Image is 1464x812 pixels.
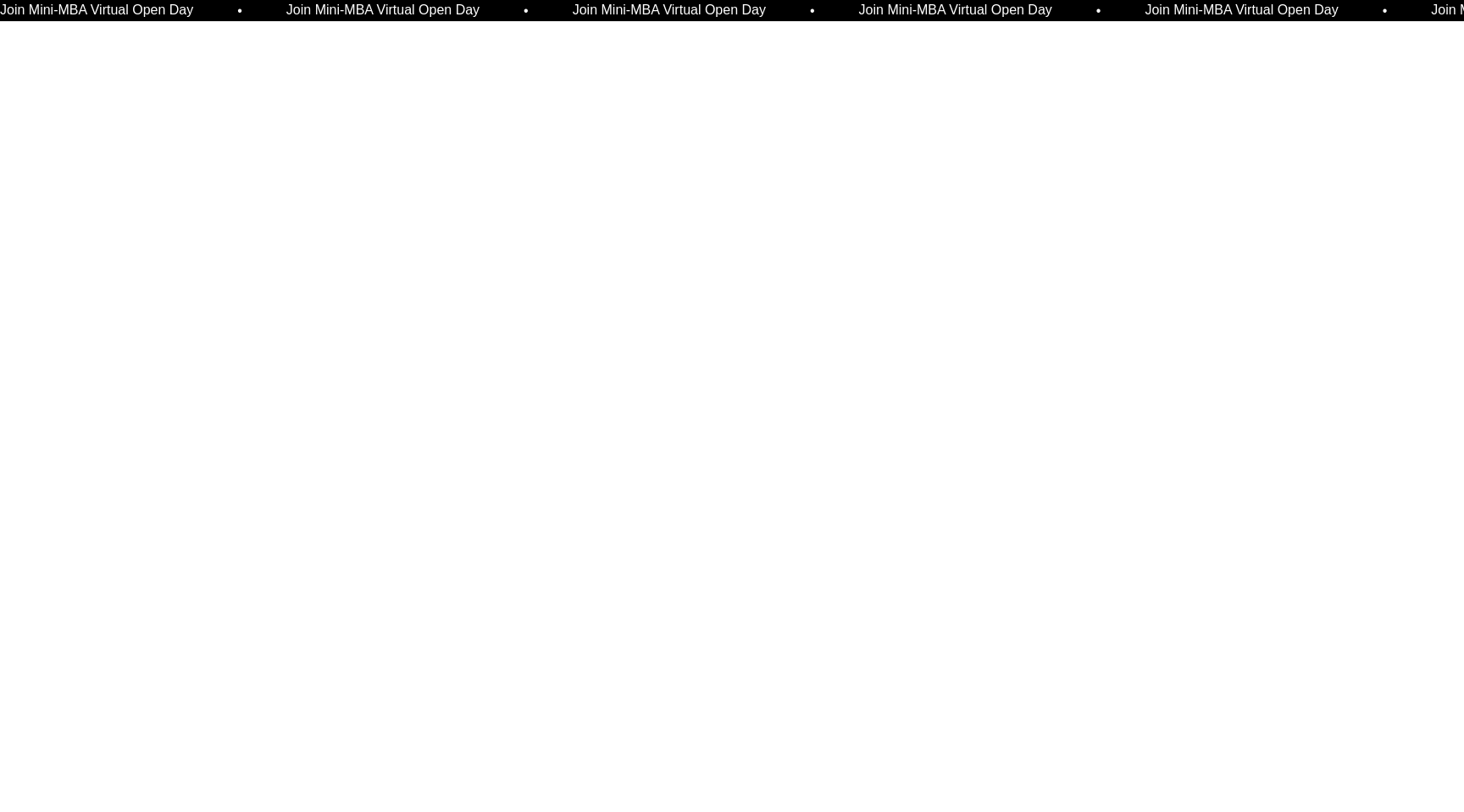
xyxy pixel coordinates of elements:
[808,4,813,18] span: •
[236,4,241,18] span: •
[1381,4,1386,18] span: •
[522,4,527,18] span: •
[1095,4,1100,18] span: •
